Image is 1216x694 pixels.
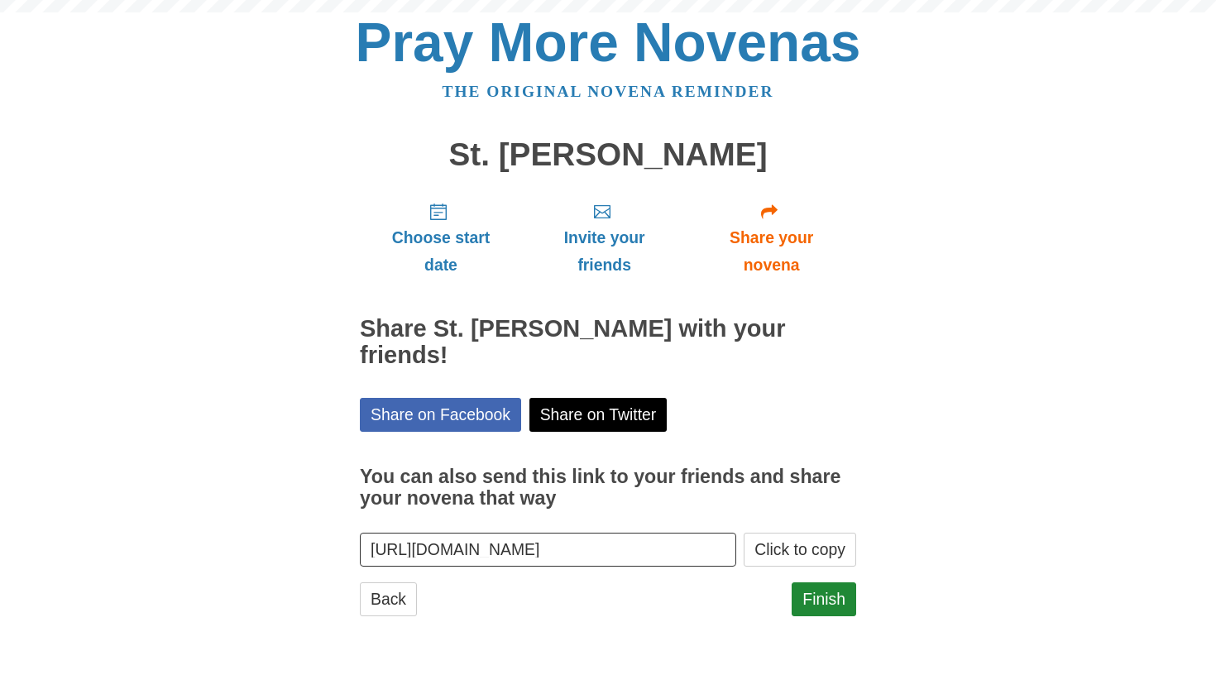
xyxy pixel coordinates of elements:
a: The original novena reminder [443,83,774,100]
a: Share your novena [687,189,856,287]
a: Choose start date [360,189,522,287]
a: Finish [792,582,856,616]
h1: St. [PERSON_NAME] [360,137,856,173]
span: Choose start date [376,224,505,279]
a: Invite your friends [522,189,687,287]
span: Invite your friends [539,224,670,279]
button: Click to copy [744,533,856,567]
h2: Share St. [PERSON_NAME] with your friends! [360,316,856,369]
a: Pray More Novenas [356,12,861,73]
a: Back [360,582,417,616]
a: Share on Facebook [360,398,521,432]
h3: You can also send this link to your friends and share your novena that way [360,467,856,509]
a: Share on Twitter [529,398,668,432]
span: Share your novena [703,224,840,279]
